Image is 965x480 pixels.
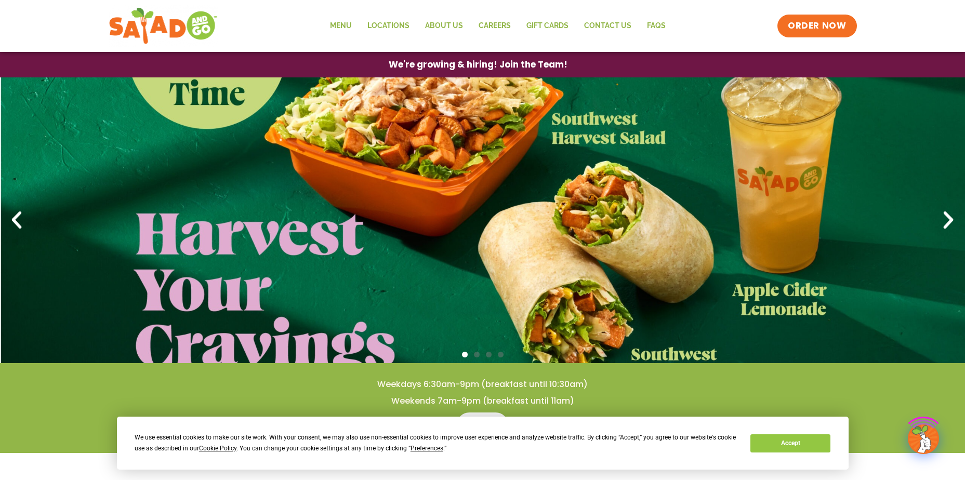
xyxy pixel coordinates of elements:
[21,395,944,407] h4: Weekends 7am-9pm (breakfast until 11am)
[117,417,849,470] div: Cookie Consent Prompt
[937,209,960,232] div: Next slide
[5,209,28,232] div: Previous slide
[639,14,673,38] a: FAQs
[360,14,417,38] a: Locations
[750,434,830,452] button: Accept
[135,432,738,454] div: We use essential cookies to make our site work. With your consent, we may also use non-essential ...
[199,445,236,452] span: Cookie Policy
[373,52,583,77] a: We're growing & hiring! Join the Team!
[474,352,480,357] span: Go to slide 2
[457,412,508,437] a: Menu
[411,445,443,452] span: Preferences
[777,15,856,37] a: ORDER NOW
[498,352,504,357] span: Go to slide 4
[389,60,567,69] span: We're growing & hiring! Join the Team!
[417,14,471,38] a: About Us
[788,20,846,32] span: ORDER NOW
[21,379,944,390] h4: Weekdays 6:30am-9pm (breakfast until 10:30am)
[322,14,673,38] nav: Menu
[109,5,218,47] img: new-SAG-logo-768×292
[486,352,492,357] span: Go to slide 3
[519,14,576,38] a: GIFT CARDS
[462,352,468,357] span: Go to slide 1
[576,14,639,38] a: Contact Us
[322,14,360,38] a: Menu
[471,14,519,38] a: Careers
